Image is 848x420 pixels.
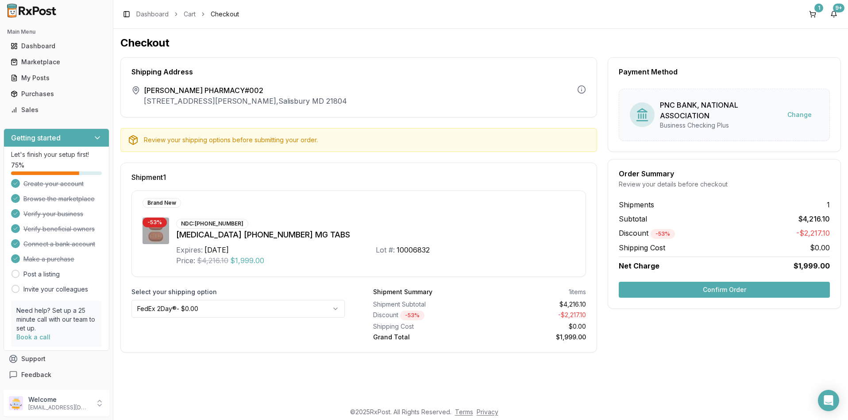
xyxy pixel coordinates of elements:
[4,87,109,101] button: Purchases
[136,10,239,19] nav: breadcrumb
[651,229,675,239] div: - 53 %
[619,199,654,210] span: Shipments
[455,408,473,416] a: Terms
[184,10,196,19] a: Cart
[28,395,90,404] p: Welcome
[400,311,424,320] div: - 53 %
[136,10,169,19] a: Dashboard
[176,219,248,229] div: NDC: [PHONE_NUMBER]
[7,102,106,118] a: Sales
[23,240,95,249] span: Connect a bank account
[131,68,586,75] div: Shipping Address
[619,68,830,75] div: Payment Method
[9,396,23,410] img: User avatar
[176,229,575,241] div: [MEDICAL_DATA] [PHONE_NUMBER] MG TABS
[780,107,819,123] button: Change
[619,170,830,177] div: Order Summary
[4,351,109,367] button: Support
[16,306,96,333] p: Need help? Set up a 25 minute call with our team to set up.
[477,408,498,416] a: Privacy
[11,42,102,51] div: Dashboard
[230,255,264,266] span: $1,999.00
[619,242,665,253] span: Shipping Cost
[176,245,203,255] div: Expires:
[794,261,830,271] span: $1,999.00
[4,71,109,85] button: My Posts
[11,150,102,159] p: Let's finish your setup first!
[4,4,60,18] img: RxPost Logo
[144,85,347,96] span: [PERSON_NAME] PHARMACY#002
[7,28,106,35] h2: Main Menu
[211,10,239,19] span: Checkout
[619,180,830,189] div: Review your details before checkout
[827,199,830,210] span: 1
[21,370,51,379] span: Feedback
[483,300,586,309] div: $4,216.10
[23,285,88,294] a: Invite your colleagues
[11,105,102,114] div: Sales
[4,39,109,53] button: Dashboard
[619,282,830,298] button: Confirm Order
[23,225,95,233] span: Verify beneficial owners
[798,214,830,224] span: $4,216.10
[11,74,102,82] div: My Posts
[4,103,109,117] button: Sales
[483,333,586,342] div: $1,999.00
[4,55,109,69] button: Marketplace
[619,229,675,237] span: Discount
[4,367,109,383] button: Feedback
[660,100,780,121] div: PNC BANK, NATIONAL ASSOCIATION
[131,288,345,296] label: Select your shipping option
[197,255,228,266] span: $4,216.10
[23,270,60,279] a: Post a listing
[7,54,106,70] a: Marketplace
[11,132,61,143] h3: Getting started
[619,214,647,224] span: Subtotal
[144,96,347,106] p: [STREET_ADDRESS][PERSON_NAME] , Salisbury MD 21804
[619,261,659,270] span: Net Charge
[144,136,590,144] div: Review your shipping options before submitting your order.
[23,210,83,218] span: Verify your business
[814,4,823,12] div: 1
[16,333,50,341] a: Book a call
[660,121,780,130] div: Business Checking Plus
[373,288,432,296] div: Shipment Summary
[131,174,166,181] span: Shipment 1
[11,89,102,98] div: Purchases
[373,322,476,331] div: Shipping Cost
[376,245,395,255] div: Lot #:
[23,255,74,264] span: Make a purchase
[7,86,106,102] a: Purchases
[483,311,586,320] div: - $2,217.10
[373,300,476,309] div: Shipment Subtotal
[7,70,106,86] a: My Posts
[120,36,841,50] h1: Checkout
[11,161,24,170] span: 75 %
[28,404,90,411] p: [EMAIL_ADDRESS][DOMAIN_NAME]
[810,242,830,253] span: $0.00
[806,7,820,21] button: 1
[569,288,586,296] div: 1 items
[23,179,84,188] span: Create your account
[833,4,844,12] div: 9+
[23,194,95,203] span: Browse the marketplace
[796,228,830,239] span: -$2,217.10
[7,38,106,54] a: Dashboard
[143,218,169,244] img: Biktarvy 50-200-25 MG TABS
[143,198,181,208] div: Brand New
[204,245,229,255] div: [DATE]
[397,245,430,255] div: 10006832
[176,255,195,266] div: Price:
[818,390,839,411] div: Open Intercom Messenger
[827,7,841,21] button: 9+
[373,311,476,320] div: Discount
[11,58,102,66] div: Marketplace
[483,322,586,331] div: $0.00
[143,218,167,227] div: - 53 %
[373,333,476,342] div: Grand Total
